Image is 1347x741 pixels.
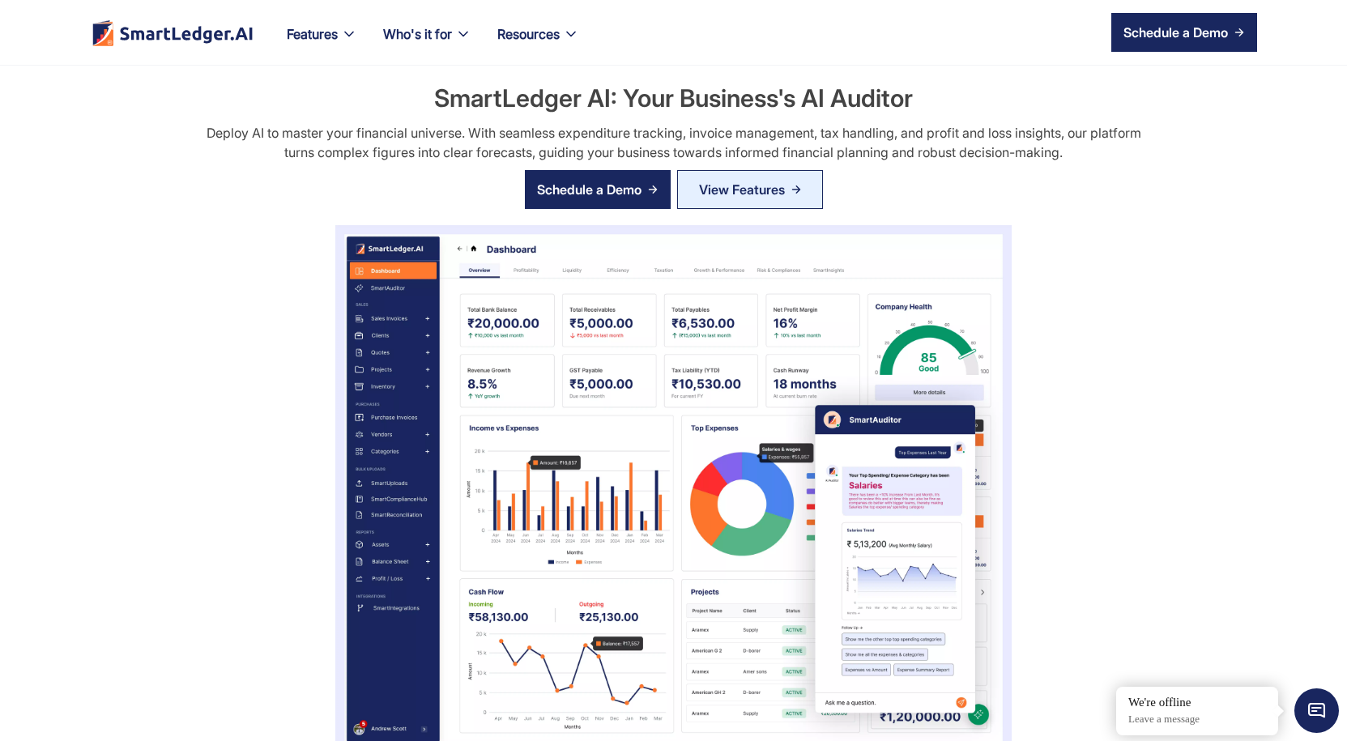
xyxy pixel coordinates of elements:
img: arrow right icon [1234,28,1244,37]
a: View Features [677,170,823,209]
a: Schedule a Demo [525,170,671,209]
div: View Features [699,177,785,202]
div: Resources [484,23,592,65]
div: Schedule a Demo [537,180,642,199]
div: Who's it for [370,23,484,65]
div: Deploy AI to master your financial universe. With seamless expenditure tracking, invoice manageme... [194,123,1153,162]
div: Who's it for [383,23,452,45]
span: Chat Widget [1294,688,1339,733]
p: Leave a message [1128,713,1266,726]
div: We're offline [1128,695,1266,711]
div: Schedule a Demo [1123,23,1228,42]
a: Schedule a Demo [1111,13,1257,52]
div: Features [274,23,370,65]
h2: SmartLedger AI: Your Business's AI Auditor [434,81,913,115]
div: Features [287,23,338,45]
img: arrow right icon [648,185,658,194]
img: footer logo [91,19,254,46]
img: Arrow Right Blue [791,185,801,194]
a: home [91,19,254,46]
div: Resources [497,23,560,45]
